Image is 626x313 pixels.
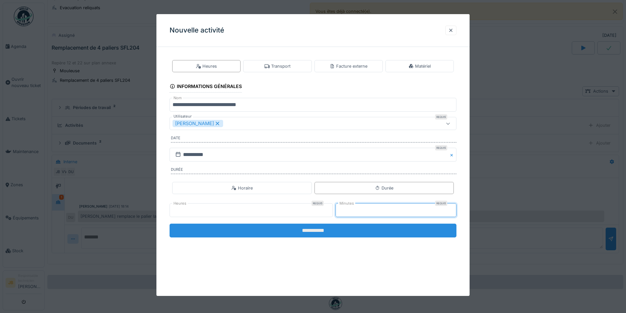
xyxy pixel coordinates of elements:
label: Nom [172,95,183,101]
label: Utilisateur [172,114,193,119]
label: Date [171,135,456,143]
div: Facture externe [330,63,367,69]
div: Matériel [408,63,431,69]
label: Durée [171,167,456,174]
label: Heures [172,201,188,206]
div: Heures [196,63,217,69]
div: Transport [265,63,290,69]
div: Requis [435,114,447,120]
div: Durée [375,185,393,191]
div: Horaire [231,185,253,191]
div: Requis [435,145,447,150]
div: Requis [312,201,324,206]
div: Requis [435,201,447,206]
h3: Nouvelle activité [170,26,224,34]
div: [PERSON_NAME] [173,120,223,127]
div: Informations générales [170,81,242,93]
label: Minutes [338,201,355,206]
button: Close [449,148,456,162]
